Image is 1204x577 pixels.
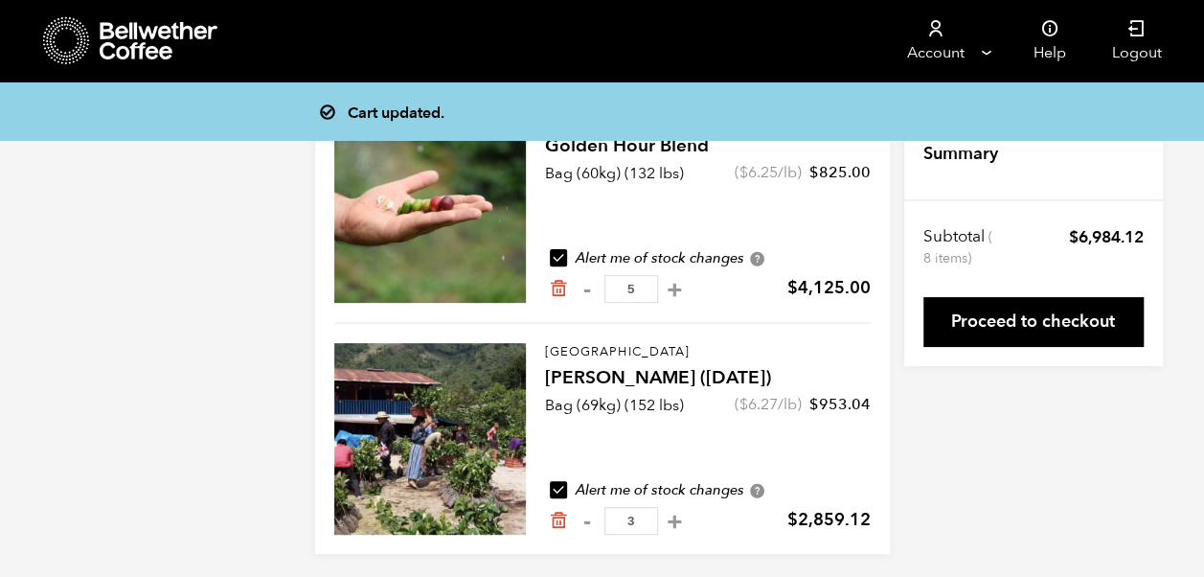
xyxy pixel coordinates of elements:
[576,280,600,299] button: -
[604,275,658,303] input: Qty
[739,162,778,183] bdi: 6.25
[545,394,684,417] p: Bag (69kg) (152 lbs)
[663,280,687,299] button: +
[739,162,748,183] span: $
[923,142,998,167] h4: Summary
[545,248,871,269] div: Alert me of stock changes
[809,162,871,183] bdi: 825.00
[923,297,1144,347] a: Proceed to checkout
[549,279,568,299] a: Remove from cart
[545,343,871,362] p: [GEOGRAPHIC_DATA]
[923,226,995,268] th: Subtotal
[787,508,871,532] bdi: 2,859.12
[809,394,819,415] span: $
[735,394,802,415] span: ( /lb)
[787,508,798,532] span: $
[809,162,819,183] span: $
[787,276,798,300] span: $
[545,133,871,160] h4: Golden Hour Blend
[739,394,748,415] span: $
[545,480,871,501] div: Alert me of stock changes
[545,365,871,392] h4: [PERSON_NAME] ([DATE])
[1069,226,1079,248] span: $
[735,162,802,183] span: ( /lb)
[549,511,568,531] a: Remove from cart
[545,162,684,185] p: Bag (60kg) (132 lbs)
[787,276,871,300] bdi: 4,125.00
[663,512,687,531] button: +
[604,507,658,535] input: Qty
[329,98,903,125] div: Cart updated.
[809,394,871,415] bdi: 953.04
[1069,226,1144,248] bdi: 6,984.12
[576,512,600,531] button: -
[739,394,778,415] bdi: 6.27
